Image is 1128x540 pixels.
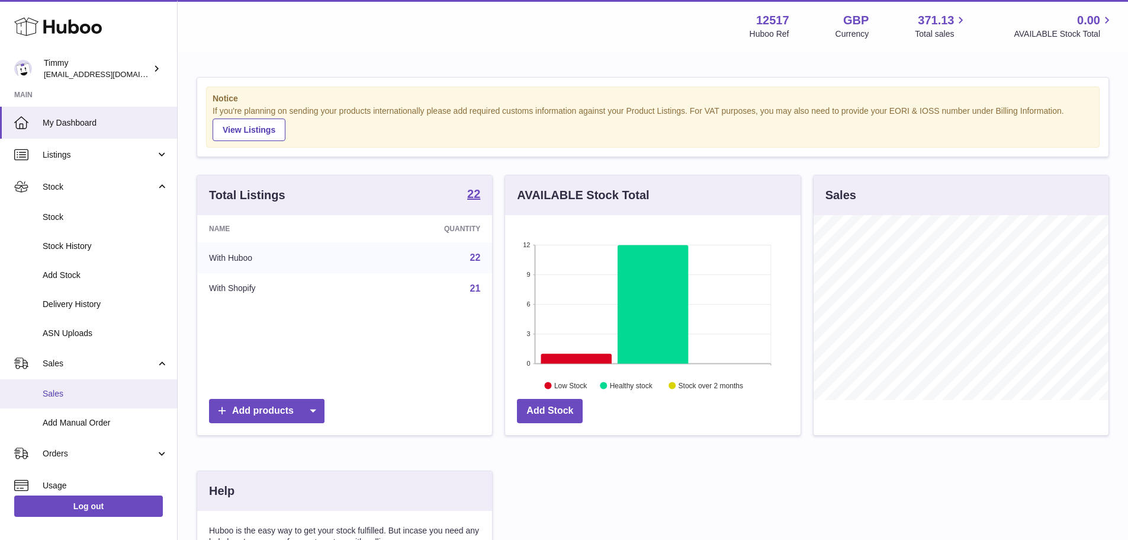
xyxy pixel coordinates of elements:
span: 371.13 [918,12,954,28]
a: Add products [209,399,324,423]
h3: Total Listings [209,187,285,203]
div: Currency [835,28,869,40]
span: Orders [43,448,156,459]
span: Delivery History [43,299,168,310]
th: Quantity [356,215,493,242]
div: Timmy [44,57,150,80]
th: Name [197,215,356,242]
span: Stock [43,212,168,223]
td: With Shopify [197,273,356,304]
strong: GBP [843,12,869,28]
text: Healthy stock [610,381,653,389]
span: Usage [43,480,168,491]
a: Add Stock [517,399,583,423]
text: 9 [527,271,531,278]
text: 0 [527,360,531,367]
h3: Help [209,483,234,499]
span: My Dashboard [43,117,168,129]
img: internalAdmin-12517@internal.huboo.com [14,60,32,78]
div: Huboo Ref [750,28,789,40]
span: Stock History [43,241,168,252]
span: Stock [43,181,156,193]
span: Listings [43,149,156,161]
span: Sales [43,388,168,400]
span: ASN Uploads [43,328,168,339]
strong: 12517 [756,12,789,28]
text: 6 [527,301,531,308]
span: Add Stock [43,270,168,281]
a: 21 [470,283,481,293]
span: [EMAIL_ADDRESS][DOMAIN_NAME] [44,69,174,79]
a: 0.00 AVAILABLE Stock Total [1014,12,1114,40]
h3: AVAILABLE Stock Total [517,187,649,203]
span: Add Manual Order [43,417,168,429]
strong: 22 [467,188,480,200]
a: 22 [470,253,481,263]
text: 12 [523,241,531,248]
text: Low Stock [554,381,587,389]
span: 0.00 [1077,12,1100,28]
a: View Listings [213,119,285,141]
a: 371.13 Total sales [915,12,968,40]
a: Log out [14,496,163,517]
h3: Sales [825,187,856,203]
span: Sales [43,358,156,369]
td: With Huboo [197,242,356,273]
span: AVAILABLE Stock Total [1014,28,1114,40]
a: 22 [467,188,480,202]
text: Stock over 2 months [679,381,743,389]
span: Total sales [915,28,968,40]
strong: Notice [213,93,1093,104]
text: 3 [527,330,531,337]
div: If you're planning on sending your products internationally please add required customs informati... [213,106,1093,141]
